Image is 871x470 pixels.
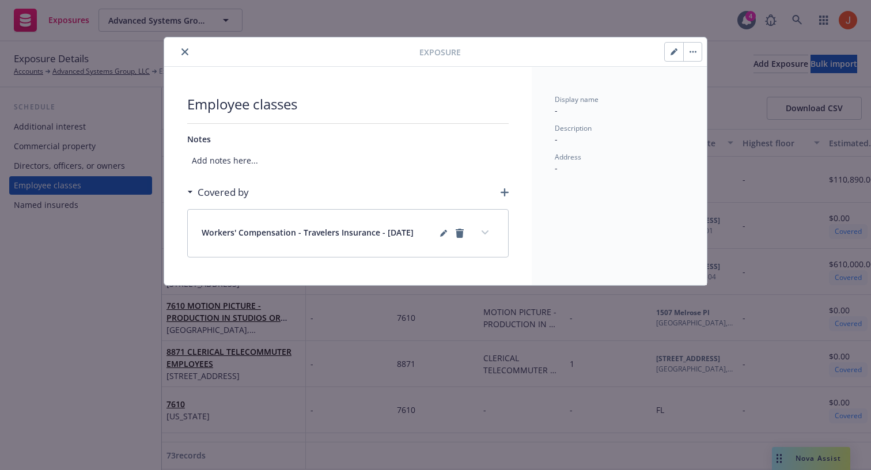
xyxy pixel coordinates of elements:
[453,226,467,240] a: remove
[198,185,249,200] h3: Covered by
[555,105,558,116] span: -
[555,162,558,173] span: -
[187,150,509,171] span: Add notes here...
[555,123,592,133] span: Description
[437,226,450,240] a: editPencil
[188,210,508,257] div: Workers' Compensation - Travelers Insurance - [DATE]editPencilremoveexpand content
[476,223,494,242] button: expand content
[187,185,249,200] div: Covered by
[187,134,211,145] span: Notes
[555,152,581,162] span: Address
[555,134,558,145] span: -
[178,45,192,59] button: close
[555,94,599,104] span: Display name
[419,46,461,58] span: Exposure
[187,94,509,114] span: Employee classes
[202,226,414,240] span: Workers' Compensation - Travelers Insurance - [DATE]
